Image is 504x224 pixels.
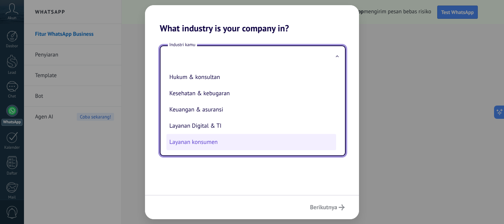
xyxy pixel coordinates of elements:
li: Kesehatan & kebugaran [166,85,336,101]
li: Layanan Digital & TI [166,118,336,134]
li: Keuangan & asuransi [166,101,336,118]
li: Layanan konsumen [166,134,336,150]
li: Hukum & konsultan [166,69,336,85]
span: Industri kamu [168,42,197,48]
h2: What industry is your company in? [145,5,359,34]
li: Layanan makanan [166,150,336,166]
